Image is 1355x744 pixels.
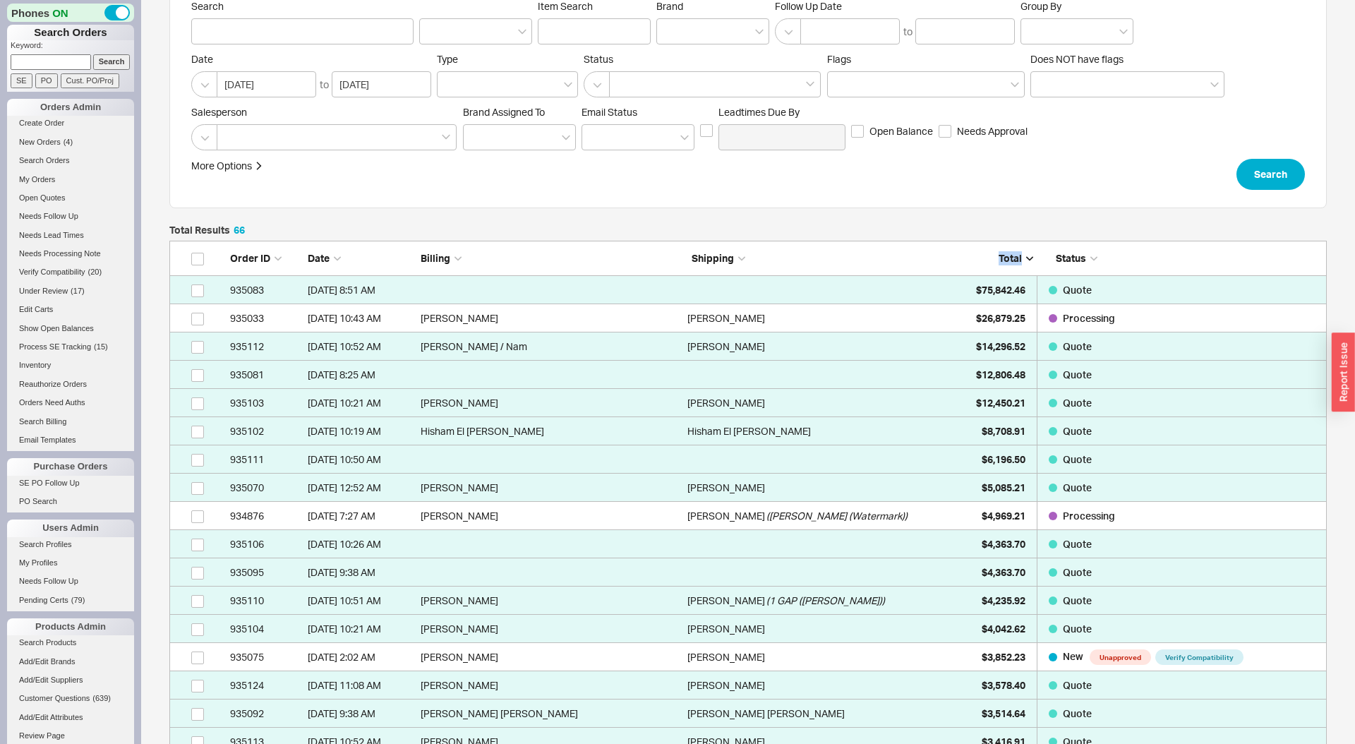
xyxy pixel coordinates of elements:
[7,358,134,373] a: Inventory
[7,618,134,635] div: Products Admin
[7,153,134,168] a: Search Orders
[169,474,1327,502] a: 935070[DATE] 12:52 AM[PERSON_NAME][PERSON_NAME]$5,085.21Quote
[230,502,301,530] div: 934876
[191,159,263,173] button: More Options
[71,287,85,295] span: ( 17 )
[7,302,134,317] a: Edit Carts
[7,574,134,589] a: Needs Follow Up
[957,124,1028,138] span: Needs Approval
[308,361,414,389] div: 8/20/25 8:25 AM
[230,417,301,445] div: 935102
[169,225,245,235] h5: Total Results
[7,537,134,552] a: Search Profiles
[88,268,102,276] span: ( 20 )
[7,25,134,40] h1: Search Orders
[1063,566,1092,578] span: Quote
[169,615,1327,643] a: 935104[DATE] 10:21 AM[PERSON_NAME][PERSON_NAME]$4,042.62Quote
[1236,159,1305,190] button: Search
[230,276,301,304] div: 935083
[421,502,680,530] div: [PERSON_NAME]
[421,389,680,417] div: [PERSON_NAME]
[308,700,414,728] div: 8/20/25 9:38 AM
[1063,623,1092,635] span: Quote
[976,340,1025,352] span: $14,296.52
[191,106,457,119] span: Salesperson
[1063,340,1092,352] span: Quote
[169,643,1327,671] a: 935075[DATE] 2:02 AM[PERSON_NAME][PERSON_NAME]$3,852.23New UnapprovedVerify Compatibility
[169,558,1327,587] a: 935095[DATE] 9:38 AM$4,363.70Quote
[7,191,134,205] a: Open Quotes
[230,700,301,728] div: 935092
[1038,76,1048,92] input: Does NOT have flags
[7,691,134,706] a: Customer Questions(639)
[19,287,68,295] span: Under Review
[19,694,90,702] span: Customer Questions
[191,53,431,66] span: Date
[230,361,301,389] div: 935081
[7,710,134,725] a: Add/Edit Attributes
[35,73,58,88] input: PO
[169,530,1327,558] a: 935106[DATE] 10:26 AM$4,363.70Quote
[1155,649,1243,665] span: Verify Compatibility
[7,99,134,116] div: Orders Admin
[7,228,134,243] a: Needs Lead Times
[7,321,134,336] a: Show Open Balances
[7,520,134,536] div: Users Admin
[687,643,765,671] div: [PERSON_NAME]
[230,530,301,558] div: 935106
[1254,166,1287,183] span: Search
[308,417,414,445] div: 8/20/25 10:19 AM
[718,106,845,119] span: Leadtimes Due By
[982,510,1025,522] span: $4,969.21
[1063,679,1092,691] span: Quote
[976,397,1025,409] span: $12,450.21
[982,707,1025,719] span: $3,514.64
[421,417,680,445] div: Hisham El [PERSON_NAME]
[869,124,933,138] span: Open Balance
[1063,368,1092,380] span: Quote
[1044,251,1319,265] div: Status
[1056,252,1086,264] span: Status
[7,377,134,392] a: Reauthorize Orders
[234,224,245,236] span: 66
[421,615,680,643] div: [PERSON_NAME]
[1063,425,1092,437] span: Quote
[169,332,1327,361] a: 935112[DATE] 10:52 AM[PERSON_NAME] / Nam[PERSON_NAME]$14,296.52Quote
[982,453,1025,465] span: $6,196.50
[308,276,414,304] div: 8/20/25 8:51 AM
[421,671,680,700] div: [PERSON_NAME]
[64,138,73,146] span: ( 4 )
[93,54,131,69] input: Search
[19,249,101,258] span: Needs Processing Note
[169,417,1327,445] a: 935102[DATE] 10:19 AMHisham El [PERSON_NAME]Hisham El [PERSON_NAME]$8,708.91Quote
[1063,481,1092,493] span: Quote
[976,284,1025,296] span: $75,842.46
[7,340,134,354] a: Process SE Tracking(15)
[1119,29,1128,35] svg: open menu
[421,474,680,502] div: [PERSON_NAME]
[308,304,414,332] div: 8/20/25 10:43 AM
[230,304,301,332] div: 935033
[230,643,301,671] div: 935075
[7,414,134,429] a: Search Billing
[982,538,1025,550] span: $4,363.70
[7,476,134,491] a: SE PO Follow Up
[584,53,821,66] span: Status
[1063,594,1092,606] span: Quote
[421,332,680,361] div: [PERSON_NAME] / Nam
[7,654,134,669] a: Add/Edit Brands
[61,73,119,88] input: Cust. PO/Proj
[1063,453,1092,465] span: Quote
[230,332,301,361] div: 935112
[1063,312,1115,324] span: Processing
[52,6,68,20] span: ON
[687,502,765,530] div: [PERSON_NAME]
[982,594,1025,606] span: $4,235.92
[169,502,1327,530] a: 934876[DATE] 7:27 AM[PERSON_NAME][PERSON_NAME]([PERSON_NAME] (Watermark))$4,969.21Processing
[1063,510,1115,522] span: Processing
[169,276,1327,304] a: 935083[DATE] 8:51 AM$75,842.46Quote
[827,53,851,65] span: Flags
[687,304,765,332] div: [PERSON_NAME]
[766,502,908,530] span: ( [PERSON_NAME] (Watermark) )
[835,76,845,92] input: Flags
